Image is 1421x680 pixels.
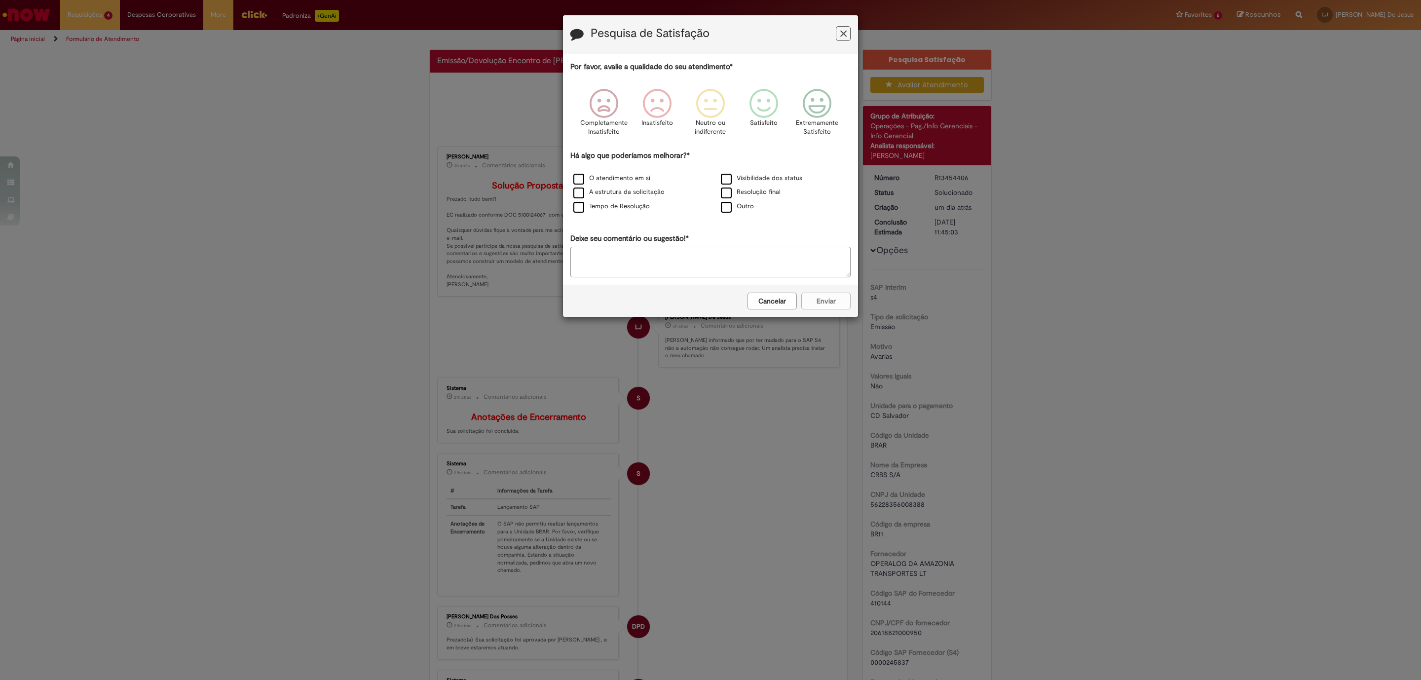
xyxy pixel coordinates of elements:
[573,202,650,211] label: Tempo de Resolução
[792,81,842,149] div: Extremamente Satisfeito
[685,81,736,149] div: Neutro ou indiferente
[580,118,628,137] p: Completamente Insatisfeito
[570,233,689,244] label: Deixe seu comentário ou sugestão!*
[641,118,673,128] p: Insatisfeito
[721,174,802,183] label: Visibilidade dos status
[748,293,797,309] button: Cancelar
[573,188,665,197] label: A estrutura da solicitação
[570,62,733,72] label: Por favor, avalie a qualidade do seu atendimento*
[632,81,682,149] div: Insatisfeito
[796,118,838,137] p: Extremamente Satisfeito
[750,118,778,128] p: Satisfeito
[578,81,629,149] div: Completamente Insatisfeito
[721,188,781,197] label: Resolução final
[573,174,650,183] label: O atendimento em si
[721,202,754,211] label: Outro
[570,151,851,214] div: Há algo que poderíamos melhorar?*
[739,81,789,149] div: Satisfeito
[591,27,710,40] label: Pesquisa de Satisfação
[693,118,728,137] p: Neutro ou indiferente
